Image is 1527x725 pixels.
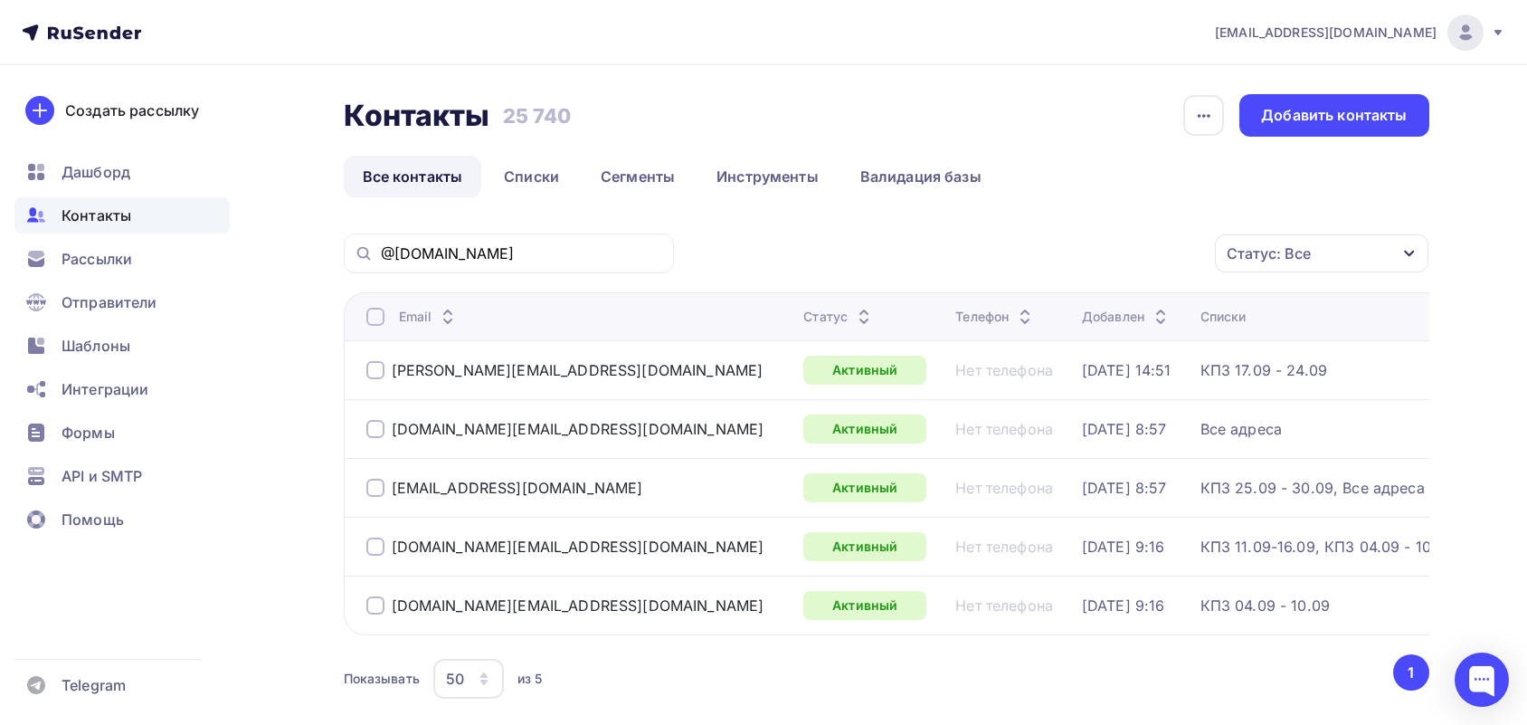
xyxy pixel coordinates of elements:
a: КПЗ 04.09 - 10.09 [1200,596,1330,615]
div: Создать рассылку [65,100,199,121]
a: Рассылки [14,241,230,277]
a: [PERSON_NAME][EMAIL_ADDRESS][DOMAIN_NAME] [392,361,763,379]
a: Все адреса [1200,420,1282,438]
a: Шаблоны [14,328,230,364]
div: Показывать [344,670,420,688]
a: Все контакты [344,156,482,197]
a: Инструменты [697,156,838,197]
a: [EMAIL_ADDRESS][DOMAIN_NAME] [392,479,643,497]
span: Помощь [62,509,124,530]
div: Списки [1200,308,1247,326]
span: Интеграции [62,378,148,400]
div: Email [399,308,460,326]
button: Go to page 1 [1393,654,1429,691]
a: [DOMAIN_NAME][EMAIL_ADDRESS][DOMAIN_NAME] [392,538,764,556]
span: Дашборд [62,161,130,183]
a: Контакты [14,197,230,234]
a: Валидация базы [841,156,1001,197]
a: [DOMAIN_NAME][EMAIL_ADDRESS][DOMAIN_NAME] [392,596,764,615]
div: 50 [446,668,464,690]
a: [DATE] 9:16 [1082,596,1165,615]
button: Статус: Все [1214,234,1429,273]
a: Активный [803,415,926,444]
div: Добавить контакты [1261,105,1407,126]
a: [EMAIL_ADDRESS][DOMAIN_NAME] [1215,14,1505,51]
div: Статус [803,308,875,326]
a: [DATE] 8:57 [1082,420,1167,438]
button: 50 [432,658,505,700]
a: [DATE] 8:57 [1082,479,1167,497]
a: [DATE] 9:16 [1082,538,1165,556]
span: Telegram [62,674,126,696]
h2: Контакты [344,98,490,134]
a: Активный [803,473,926,502]
a: Нет телефона [955,361,1053,379]
h3: 25 740 [503,103,572,129]
span: Формы [62,422,115,444]
a: [DOMAIN_NAME][EMAIL_ADDRESS][DOMAIN_NAME] [392,420,764,438]
a: Дашборд [14,154,230,190]
a: Активный [803,532,926,561]
span: Шаблоны [62,335,130,357]
a: Нет телефона [955,420,1053,438]
span: API и SMTP [62,465,142,487]
a: Списки [485,156,578,197]
ul: Pagination [1389,654,1429,691]
a: Нет телефона [955,479,1053,497]
a: [DATE] 14:51 [1082,361,1171,379]
a: КПЗ 17.09 - 24.09 [1200,361,1327,379]
span: Рассылки [62,248,132,270]
a: Активный [803,591,926,620]
span: Контакты [62,205,131,226]
input: Поиск [381,243,663,263]
a: Сегменты [582,156,694,197]
div: Телефон [955,308,1036,326]
div: из 5 [517,670,543,688]
a: Нет телефона [955,538,1053,556]
div: Добавлен [1082,308,1171,326]
a: Нет телефона [955,596,1053,615]
a: Активный [803,356,926,385]
a: Отправители [14,284,230,320]
div: Статус: Все [1227,243,1311,264]
a: Формы [14,415,230,451]
span: Отправители [62,291,157,313]
span: [EMAIL_ADDRESS][DOMAIN_NAME] [1215,24,1437,42]
a: КПЗ 25.09 - 30.09, Все адреса [1200,479,1425,497]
